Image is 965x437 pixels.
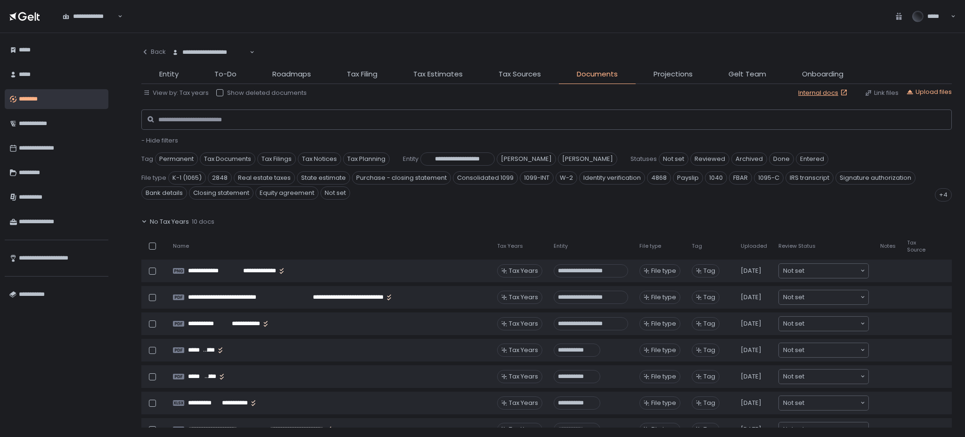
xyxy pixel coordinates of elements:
span: Tax Years [509,267,538,275]
div: Search for option [166,42,254,62]
span: Bank details [141,186,187,200]
span: Not set [783,319,804,328]
span: [PERSON_NAME] [497,152,556,166]
span: File type [651,372,676,381]
span: File type [651,346,676,354]
span: [PERSON_NAME] [558,152,617,166]
button: - Hide filters [141,136,178,145]
span: File type [651,293,676,302]
span: Name [173,243,189,250]
span: State estimate [297,171,350,185]
span: Identity verification [579,171,645,185]
span: Reviewed [690,152,729,166]
span: [DATE] [741,293,761,302]
span: Tag [703,267,715,275]
span: 4868 [647,171,671,185]
span: Tag [703,372,715,381]
span: [DATE] [741,425,761,434]
button: Upload files [906,88,952,96]
span: 1095-C [754,171,784,185]
span: Gelt Team [728,69,766,80]
span: Tax Sources [499,69,541,80]
div: Search for option [779,343,868,357]
div: Search for option [57,6,123,26]
span: Permanent [155,152,198,166]
span: Tag [703,425,715,434]
span: Not set [783,398,804,408]
div: Search for option [779,396,868,410]
span: File type [651,319,676,328]
input: Search for option [804,293,859,302]
span: Tag [703,293,715,302]
span: To-Do [214,69,237,80]
span: Tax Years [509,346,538,354]
div: Search for option [779,422,868,437]
div: Search for option [779,264,868,278]
button: View by: Tax years [143,89,209,97]
span: Consolidated 1099 [453,171,518,185]
span: Tag [141,155,153,163]
span: FBAR [729,171,752,185]
span: File type [651,399,676,407]
span: Entity [403,155,418,163]
span: Uploaded [741,243,767,250]
input: Search for option [804,372,859,381]
span: Not set [320,186,350,200]
span: Onboarding [802,69,843,80]
span: Tag [703,319,715,328]
span: Tax Filings [257,152,296,166]
div: Back [141,48,166,56]
span: 2848 [208,171,232,185]
span: Signature authorization [835,171,916,185]
span: W-2 [556,171,577,185]
span: Tag [703,346,715,354]
span: Not set [783,372,804,381]
span: Tax Years [509,372,538,381]
button: Link files [865,89,899,97]
span: IRS transcript [785,171,834,185]
span: Archived [731,152,767,166]
span: Equity agreement [255,186,319,200]
span: Tax Planning [343,152,390,166]
span: Not set [659,152,688,166]
span: Tax Years [497,243,523,250]
span: File type [639,243,661,250]
span: Tax Years [509,319,538,328]
button: Back [141,42,166,61]
span: Not set [783,425,804,434]
span: Tax Estimates [413,69,463,80]
div: +4 [935,188,952,202]
span: Not set [783,345,804,355]
span: K-1 (1065) [168,171,206,185]
span: Tax Years [509,399,538,407]
span: [DATE] [741,346,761,354]
input: Search for option [804,398,859,408]
span: Documents [577,69,618,80]
div: Search for option [779,290,868,304]
span: Entity [554,243,568,250]
span: Tag [692,243,702,250]
input: Search for option [248,48,249,57]
span: Tag [703,399,715,407]
span: Tax Source [907,239,935,253]
span: 10 docs [192,218,214,226]
span: No Tax Years [150,218,189,226]
span: Tax Years [509,293,538,302]
input: Search for option [804,345,859,355]
span: Not set [783,266,804,276]
span: Payslip [673,171,703,185]
input: Search for option [804,425,859,434]
span: Purchase - closing statement [352,171,451,185]
span: Entered [796,152,828,166]
span: Tax Documents [200,152,255,166]
span: Closing statement [189,186,254,200]
span: Tax Years [509,425,538,434]
span: Not set [783,293,804,302]
span: [DATE] [741,267,761,275]
input: Search for option [804,266,859,276]
span: Projections [654,69,693,80]
span: File type [141,174,166,182]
